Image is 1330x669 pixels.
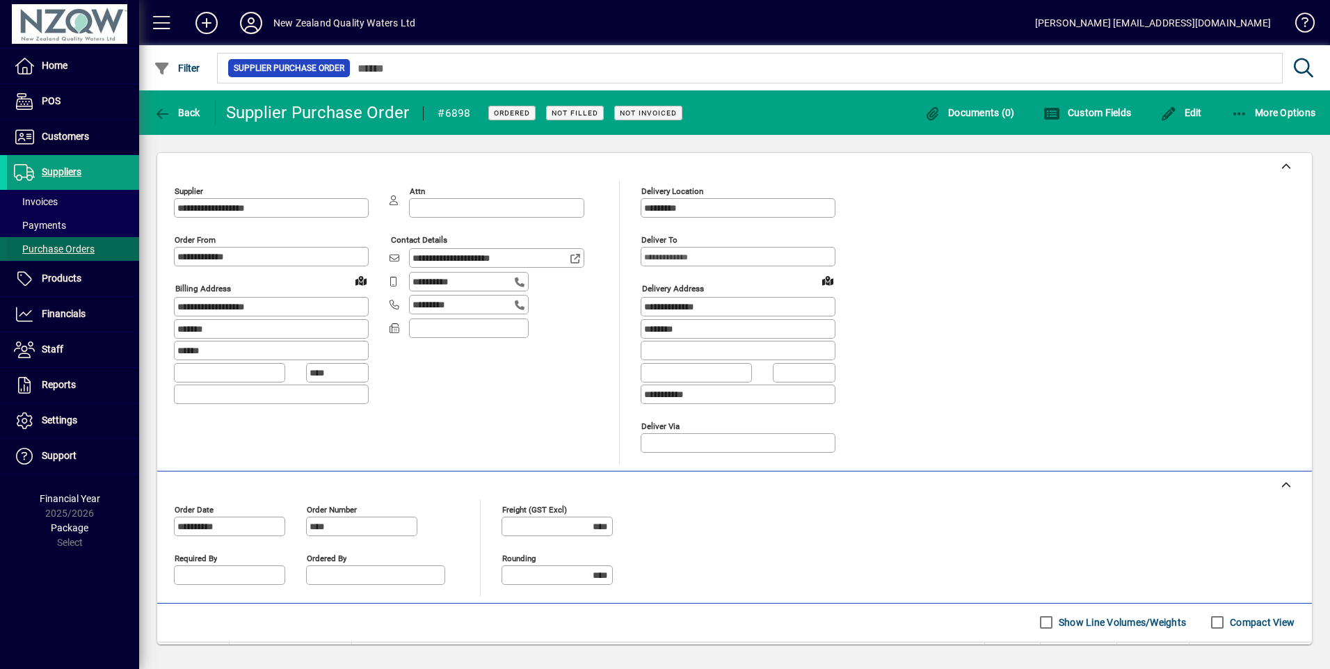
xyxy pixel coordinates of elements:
[924,107,1015,118] span: Documents (0)
[7,261,139,296] a: Products
[42,60,67,71] span: Home
[307,553,346,563] mat-label: Ordered by
[7,213,139,237] a: Payments
[350,269,372,291] a: View on map
[42,344,63,355] span: Staff
[42,166,81,177] span: Suppliers
[51,522,88,533] span: Package
[7,297,139,332] a: Financials
[817,269,839,291] a: View on map
[42,273,81,284] span: Products
[42,414,77,426] span: Settings
[42,95,61,106] span: POS
[42,308,86,319] span: Financials
[7,368,139,403] a: Reports
[14,220,66,231] span: Payments
[552,108,598,118] span: Not Filled
[42,379,76,390] span: Reports
[14,196,58,207] span: Invoices
[154,107,200,118] span: Back
[7,332,139,367] a: Staff
[1056,615,1186,629] label: Show Line Volumes/Weights
[229,10,273,35] button: Profile
[154,63,200,74] span: Filter
[410,186,425,196] mat-label: Attn
[273,12,415,34] div: New Zealand Quality Waters Ltd
[7,439,139,474] a: Support
[175,504,214,514] mat-label: Order date
[7,190,139,213] a: Invoices
[184,10,229,35] button: Add
[502,553,536,563] mat-label: Rounding
[641,421,680,430] mat-label: Deliver via
[641,235,678,245] mat-label: Deliver To
[175,186,203,196] mat-label: Supplier
[494,108,530,118] span: Ordered
[14,243,95,255] span: Purchase Orders
[150,100,204,125] button: Back
[7,49,139,83] a: Home
[1040,100,1135,125] button: Custom Fields
[226,102,410,124] div: Supplier Purchase Order
[1157,100,1205,125] button: Edit
[921,100,1018,125] button: Documents (0)
[42,450,77,461] span: Support
[175,235,216,245] mat-label: Order from
[7,403,139,438] a: Settings
[641,186,703,196] mat-label: Delivery Location
[620,108,677,118] span: Not Invoiced
[42,131,89,142] span: Customers
[7,237,139,261] a: Purchase Orders
[307,504,357,514] mat-label: Order number
[438,102,470,124] div: #6898
[40,493,100,504] span: Financial Year
[7,84,139,119] a: POS
[1227,615,1295,629] label: Compact View
[1228,100,1320,125] button: More Options
[139,100,216,125] app-page-header-button: Back
[150,56,204,81] button: Filter
[1043,107,1131,118] span: Custom Fields
[175,553,217,563] mat-label: Required by
[1285,3,1313,48] a: Knowledge Base
[502,504,567,514] mat-label: Freight (GST excl)
[1160,107,1202,118] span: Edit
[234,61,344,75] span: Supplier Purchase Order
[1231,107,1316,118] span: More Options
[7,120,139,154] a: Customers
[1035,12,1271,34] div: [PERSON_NAME] [EMAIL_ADDRESS][DOMAIN_NAME]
